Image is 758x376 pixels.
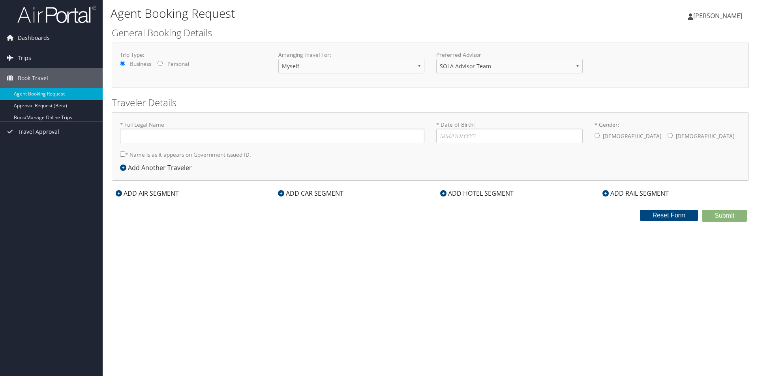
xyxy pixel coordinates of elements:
div: ADD RAIL SEGMENT [599,189,673,198]
span: Travel Approval [18,122,59,142]
button: Submit [702,210,747,222]
label: * Date of Birth: [436,121,583,143]
label: [DEMOGRAPHIC_DATA] [603,129,661,144]
span: Book Travel [18,68,48,88]
div: Add Another Traveler [120,163,196,172]
h2: General Booking Details [112,26,749,39]
div: ADD CAR SEGMENT [274,189,347,198]
div: ADD HOTEL SEGMENT [436,189,518,198]
img: airportal-logo.png [17,5,96,24]
label: * Gender: [595,121,741,144]
a: [PERSON_NAME] [688,4,750,28]
input: * Date of Birth: [436,129,583,143]
label: * Name is as it appears on Government issued ID. [120,147,251,162]
label: Arranging Travel For: [278,51,425,59]
label: [DEMOGRAPHIC_DATA] [676,129,734,144]
label: Preferred Advisor [436,51,583,59]
label: Business [130,60,151,68]
h2: Traveler Details [112,96,749,109]
input: * Gender:[DEMOGRAPHIC_DATA][DEMOGRAPHIC_DATA] [668,133,673,138]
input: * Full Legal Name [120,129,424,143]
div: ADD AIR SEGMENT [112,189,183,198]
label: Trip Type: [120,51,266,59]
label: Personal [167,60,189,68]
input: * Name is as it appears on Government issued ID. [120,152,125,157]
label: * Full Legal Name [120,121,424,143]
span: Trips [18,48,31,68]
input: * Gender:[DEMOGRAPHIC_DATA][DEMOGRAPHIC_DATA] [595,133,600,138]
span: [PERSON_NAME] [693,11,742,20]
h1: Agent Booking Request [111,5,537,22]
span: Dashboards [18,28,50,48]
button: Reset Form [640,210,698,221]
